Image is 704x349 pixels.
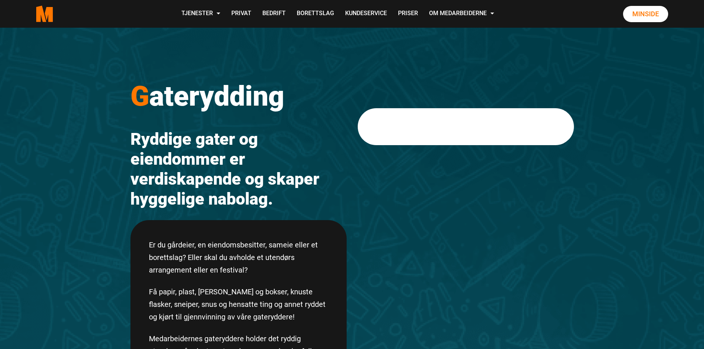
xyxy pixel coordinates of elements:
[340,1,392,27] a: Kundeservice
[226,1,257,27] a: Privat
[176,1,226,27] a: Tjenester
[130,79,347,113] h1: aterydding
[392,1,424,27] a: Priser
[149,239,328,276] p: Er du gårdeier, en eiendomsbesitter, sameie eller et borettslag? Eller skal du avholde et utendør...
[257,1,291,27] a: Bedrift
[291,1,340,27] a: Borettslag
[424,1,500,27] a: Om Medarbeiderne
[623,6,668,22] a: Minside
[149,285,328,323] p: Få papir, plast, [PERSON_NAME] og bokser, knuste flasker, sneiper, snus og hensatte ting og annet...
[130,129,347,209] h2: Ryddige gater og eiendommer er verdiskapende og skaper hyggelige nabolag.
[130,80,149,112] span: G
